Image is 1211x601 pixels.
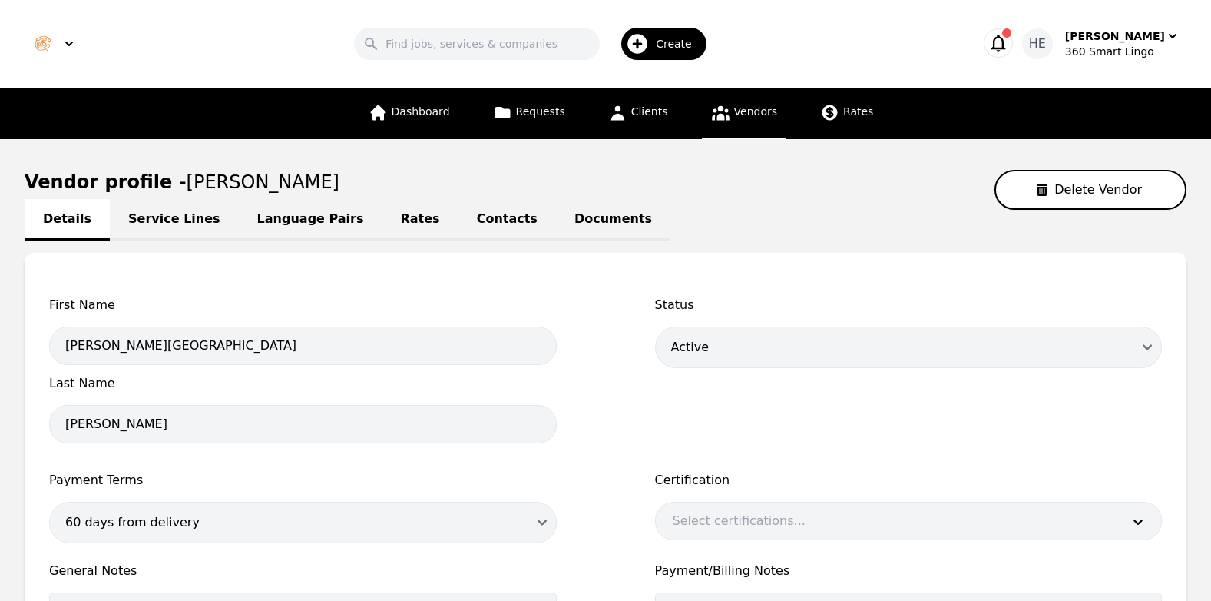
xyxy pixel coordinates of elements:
[734,105,777,118] span: Vendors
[516,105,565,118] span: Requests
[31,32,55,56] img: Logo
[49,327,557,365] input: First Name
[239,199,382,241] a: Language Pairs
[49,296,557,314] span: First Name
[392,105,450,118] span: Dashboard
[49,405,557,443] input: Last Name
[655,562,1163,580] span: Payment/Billing Notes
[811,88,882,139] a: Rates
[484,88,574,139] a: Requests
[843,105,873,118] span: Rates
[187,171,339,193] span: [PERSON_NAME]
[702,88,786,139] a: Vendors
[655,471,1163,490] label: Certification
[49,562,557,580] span: General Notes
[1065,44,1180,59] div: 360 Smart Lingo
[1029,35,1046,53] span: HE
[556,199,670,241] a: Documents
[1022,28,1180,59] button: HE[PERSON_NAME]360 Smart Lingo
[656,36,703,51] span: Create
[49,374,557,393] span: Last Name
[354,28,600,60] input: Find jobs, services & companies
[1065,28,1165,44] div: [PERSON_NAME]
[359,88,459,139] a: Dashboard
[382,199,458,241] a: Rates
[599,88,677,139] a: Clients
[110,199,239,241] a: Service Lines
[458,199,556,241] a: Contacts
[25,171,339,193] h1: Vendor profile -
[631,105,668,118] span: Clients
[994,170,1186,210] button: Delete Vendor
[49,471,557,490] span: Payment Terms
[655,296,1163,314] span: Status
[600,22,716,66] button: Create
